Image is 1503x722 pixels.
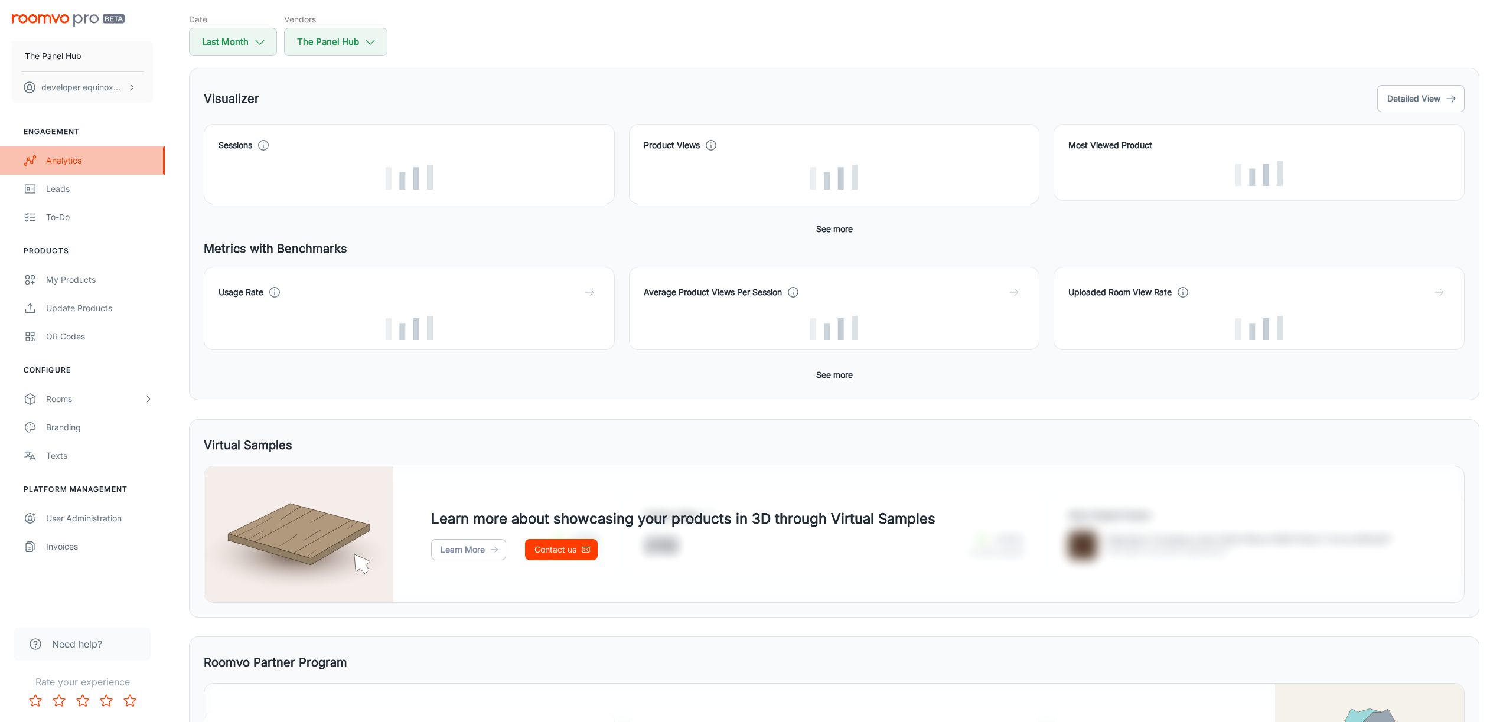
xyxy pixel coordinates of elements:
[71,689,94,713] button: Rate 3 star
[9,675,155,689] p: Rate your experience
[810,165,858,190] img: Loading
[204,654,347,671] h5: Roomvo Partner Program
[12,41,153,71] button: The Panel Hub
[189,13,277,25] h5: Date
[284,28,387,56] button: The Panel Hub
[204,90,259,107] h5: Visualizer
[284,13,387,25] h5: Vendors
[12,72,153,103] button: developer equinoxcell
[1235,316,1283,341] img: Loading
[1377,85,1465,112] button: Detailed View
[46,421,153,434] div: Branding
[41,81,125,94] p: developer equinoxcell
[811,218,858,240] button: See more
[1235,161,1283,186] img: Loading
[386,316,433,341] img: Loading
[46,393,144,406] div: Rooms
[52,637,102,651] span: Need help?
[118,689,142,713] button: Rate 5 star
[46,211,153,224] div: To-do
[810,316,858,341] img: Loading
[219,139,252,152] h4: Sessions
[25,50,81,63] p: The Panel Hub
[12,14,125,27] img: Roomvo PRO Beta
[94,689,118,713] button: Rate 4 star
[431,508,935,530] h4: Learn more about showcasing your products in 3D through Virtual Samples
[1068,139,1450,152] h4: Most Viewed Product
[46,330,153,343] div: QR Codes
[46,449,153,462] div: Texts
[204,436,292,454] h5: Virtual Samples
[525,539,598,560] a: Contact us
[644,139,700,152] h4: Product Views
[46,182,153,195] div: Leads
[386,165,433,190] img: Loading
[46,302,153,315] div: Update Products
[46,273,153,286] div: My Products
[431,539,506,560] a: Learn More
[24,689,47,713] button: Rate 1 star
[644,286,782,299] h4: Average Product Views Per Session
[1068,286,1172,299] h4: Uploaded Room View Rate
[46,540,153,553] div: Invoices
[46,512,153,525] div: User Administration
[47,689,71,713] button: Rate 2 star
[811,364,858,385] button: See more
[219,286,263,299] h4: Usage Rate
[189,28,277,56] button: Last Month
[46,154,153,167] div: Analytics
[204,240,1465,257] h5: Metrics with Benchmarks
